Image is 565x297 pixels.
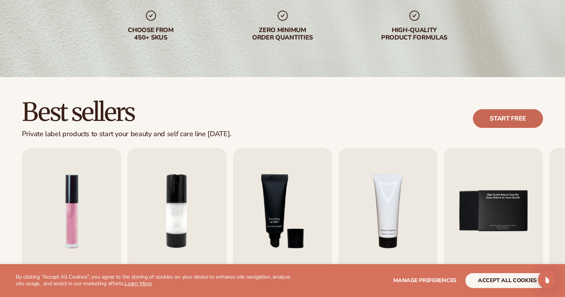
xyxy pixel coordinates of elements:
div: Zero minimum order quantities [233,27,333,41]
div: High-quality product formulas [364,27,465,41]
a: Start free [473,109,543,128]
p: By clicking "Accept All Cookies", you agree to the storing of cookies on your device to enhance s... [16,274,295,287]
div: Private label products to start your beauty and self care line [DATE]. [22,130,231,139]
div: Choose from 450+ Skus [101,27,201,41]
button: accept all cookies [465,273,549,288]
span: Manage preferences [393,277,456,284]
button: Manage preferences [393,273,456,288]
a: Learn More [125,280,151,287]
div: Open Intercom Messenger [538,270,557,289]
h2: Best sellers [22,99,231,125]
